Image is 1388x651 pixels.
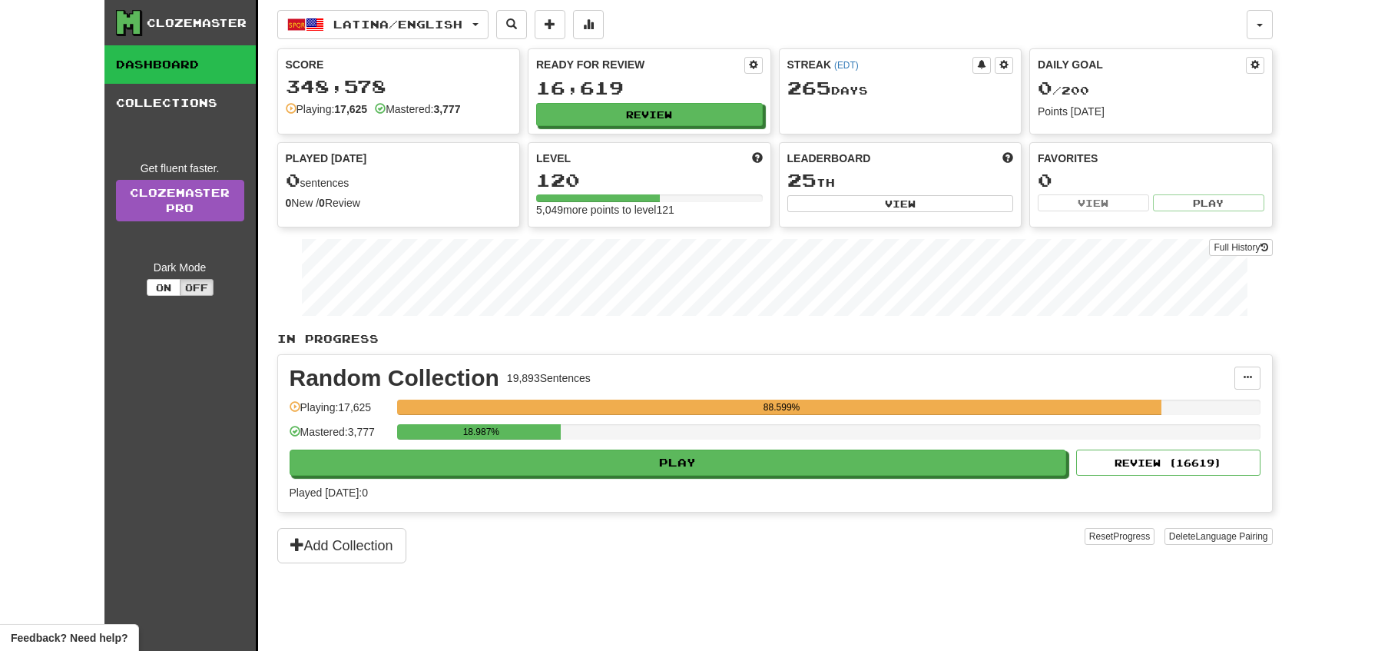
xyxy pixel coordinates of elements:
div: Playing: [286,101,368,117]
button: Play [290,450,1067,476]
button: Play [1153,194,1264,211]
div: Mastered: [375,101,460,117]
button: Latina/English [277,10,489,39]
div: sentences [286,171,512,191]
div: Streak [787,57,973,72]
button: More stats [573,10,604,39]
span: Played [DATE]: 0 [290,487,368,499]
div: 16,619 [536,78,763,98]
button: ResetProgress [1085,528,1154,545]
div: 18.987% [402,424,561,440]
div: Score [286,57,512,72]
span: 25 [787,169,817,191]
span: 265 [787,77,831,98]
span: 0 [1038,77,1052,98]
div: Points [DATE] [1038,104,1264,119]
button: Search sentences [496,10,527,39]
div: 5,049 more points to level 121 [536,202,763,218]
div: Playing: 17,625 [290,400,389,425]
div: Ready for Review [536,57,744,72]
span: Latina / English [333,18,462,31]
div: Day s [787,78,1014,98]
div: 348,578 [286,77,512,96]
button: Review (16619) [1076,450,1260,476]
strong: 0 [286,197,292,209]
span: Open feedback widget [11,630,128,646]
button: On [147,279,181,296]
div: Favorites [1038,151,1264,166]
span: 0 [286,169,300,191]
a: Dashboard [104,45,256,84]
div: 0 [1038,171,1264,190]
div: New / Review [286,195,512,211]
strong: 0 [319,197,325,209]
a: Collections [104,84,256,122]
div: Daily Goal [1038,57,1246,74]
button: Full History [1209,239,1272,256]
div: 19,893 Sentences [507,370,591,386]
div: Dark Mode [116,260,244,275]
span: Played [DATE] [286,151,367,166]
div: th [787,171,1014,191]
div: Clozemaster [147,15,247,31]
span: Level [536,151,571,166]
strong: 17,625 [334,103,367,115]
button: Review [536,103,763,126]
span: / 200 [1038,84,1089,97]
button: Add sentence to collection [535,10,565,39]
div: 88.599% [402,400,1162,415]
a: (EDT) [834,60,859,71]
button: DeleteLanguage Pairing [1164,528,1273,545]
button: View [787,195,1014,212]
span: Language Pairing [1195,531,1267,542]
span: Progress [1113,531,1150,542]
p: In Progress [277,331,1273,347]
div: Mastered: 3,777 [290,424,389,450]
div: Random Collection [290,367,499,390]
span: Leaderboard [787,151,871,166]
div: 120 [536,171,763,190]
button: Add Collection [277,528,406,563]
strong: 3,777 [433,103,460,115]
span: This week in points, UTC [1002,151,1013,166]
a: ClozemasterPro [116,180,244,221]
span: Score more points to level up [752,151,763,166]
button: View [1038,194,1149,211]
button: Off [180,279,214,296]
div: Get fluent faster. [116,161,244,176]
